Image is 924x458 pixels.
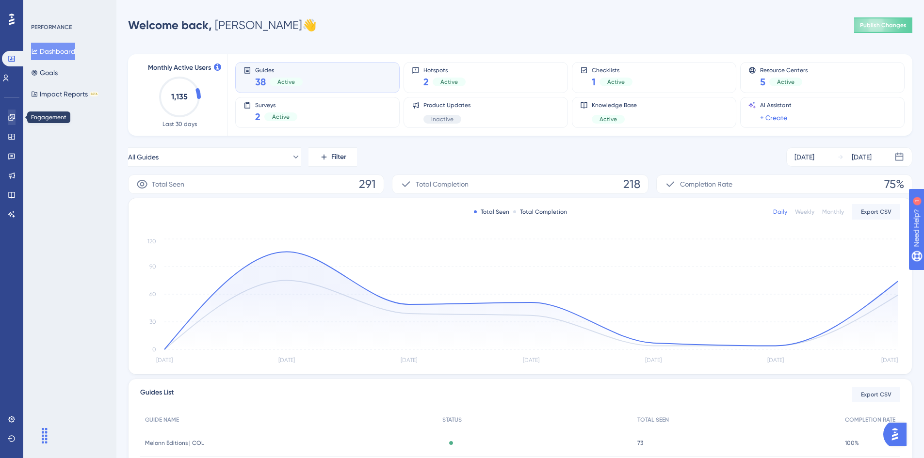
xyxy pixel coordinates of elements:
[148,62,211,74] span: Monthly Active Users
[423,101,470,109] span: Product Updates
[592,75,596,89] span: 1
[760,75,765,89] span: 5
[767,357,784,363] tspan: [DATE]
[795,208,814,216] div: Weekly
[31,64,58,81] button: Goals
[680,178,732,190] span: Completion Rate
[23,2,61,14] span: Need Help?
[881,357,898,363] tspan: [DATE]
[845,416,895,424] span: COMPLETION RATE
[31,43,75,60] button: Dashboard
[861,391,892,398] span: Export CSV
[37,421,52,450] div: Arrastrar
[401,357,417,363] tspan: [DATE]
[773,208,787,216] div: Daily
[523,357,539,363] tspan: [DATE]
[90,92,98,96] div: BETA
[162,120,197,128] span: Last 30 days
[171,92,188,101] text: 1,135
[272,113,290,121] span: Active
[442,416,462,424] span: STATUS
[760,101,792,109] span: AI Assistant
[592,66,632,73] span: Checklists
[645,357,662,363] tspan: [DATE]
[128,17,317,33] div: [PERSON_NAME] 👋
[513,208,567,216] div: Total Completion
[145,439,204,447] span: Melonn Editions | COL
[852,387,900,402] button: Export CSV
[852,204,900,220] button: Export CSV
[822,208,844,216] div: Monthly
[852,151,872,163] div: [DATE]
[423,66,466,73] span: Hotspots
[607,78,625,86] span: Active
[156,357,173,363] tspan: [DATE]
[149,291,156,298] tspan: 60
[416,178,469,190] span: Total Completion
[637,416,669,424] span: TOTAL SEEN
[854,17,912,33] button: Publish Changes
[255,75,266,89] span: 38
[152,178,184,190] span: Total Seen
[760,66,808,73] span: Resource Centers
[474,208,509,216] div: Total Seen
[359,176,376,192] span: 291
[278,357,295,363] tspan: [DATE]
[128,151,159,163] span: All Guides
[883,420,912,449] iframe: UserGuiding AI Assistant Launcher
[423,75,429,89] span: 2
[31,23,72,31] div: PERFORMANCE
[152,346,156,353] tspan: 0
[149,318,156,325] tspan: 30
[777,78,794,86] span: Active
[431,115,454,123] span: Inactive
[794,151,814,163] div: [DATE]
[861,208,892,216] span: Export CSV
[884,176,904,192] span: 75%
[623,176,640,192] span: 218
[255,101,297,108] span: Surveys
[140,387,174,402] span: Guides List
[860,21,907,29] span: Publish Changes
[147,238,156,245] tspan: 120
[255,110,260,124] span: 2
[760,112,787,124] a: + Create
[255,66,303,73] span: Guides
[592,101,637,109] span: Knowledge Base
[128,18,212,32] span: Welcome back,
[277,78,295,86] span: Active
[149,263,156,270] tspan: 90
[637,439,643,447] span: 73
[128,147,301,167] button: All Guides
[67,5,70,13] div: 1
[331,151,346,163] span: Filter
[440,78,458,86] span: Active
[600,115,617,123] span: Active
[145,416,179,424] span: GUIDE NAME
[845,439,859,447] span: 100%
[31,85,98,103] button: Impact ReportsBETA
[308,147,357,167] button: Filter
